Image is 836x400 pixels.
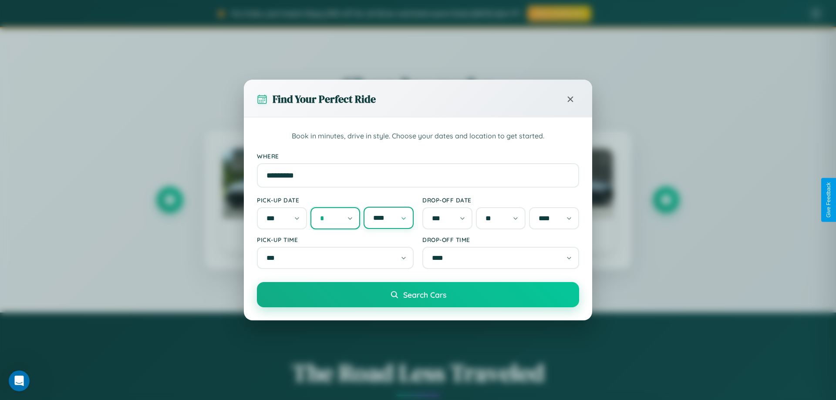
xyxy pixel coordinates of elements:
p: Book in minutes, drive in style. Choose your dates and location to get started. [257,131,579,142]
label: Pick-up Time [257,236,414,243]
h3: Find Your Perfect Ride [273,92,376,106]
label: Where [257,152,579,160]
label: Drop-off Date [422,196,579,204]
button: Search Cars [257,282,579,307]
span: Search Cars [403,290,446,299]
label: Pick-up Date [257,196,414,204]
label: Drop-off Time [422,236,579,243]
